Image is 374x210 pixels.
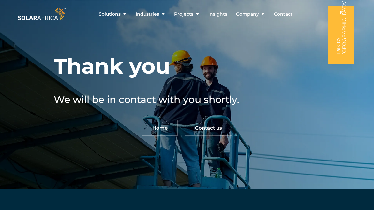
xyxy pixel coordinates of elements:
[136,11,159,18] span: Industries
[67,8,325,20] nav: Menu
[174,11,193,18] span: Projects
[195,125,222,130] span: Contact us
[152,125,168,130] span: Home
[185,120,232,136] a: Contact us
[54,92,256,107] h5: We will be in contact with you shortly.
[67,8,325,20] div: Menu Toggle
[208,11,227,18] a: Insights
[274,11,292,18] a: Contact
[54,53,170,79] h1: Thank you
[142,120,178,136] a: Home
[236,11,259,18] span: Company
[99,11,121,18] span: Solutions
